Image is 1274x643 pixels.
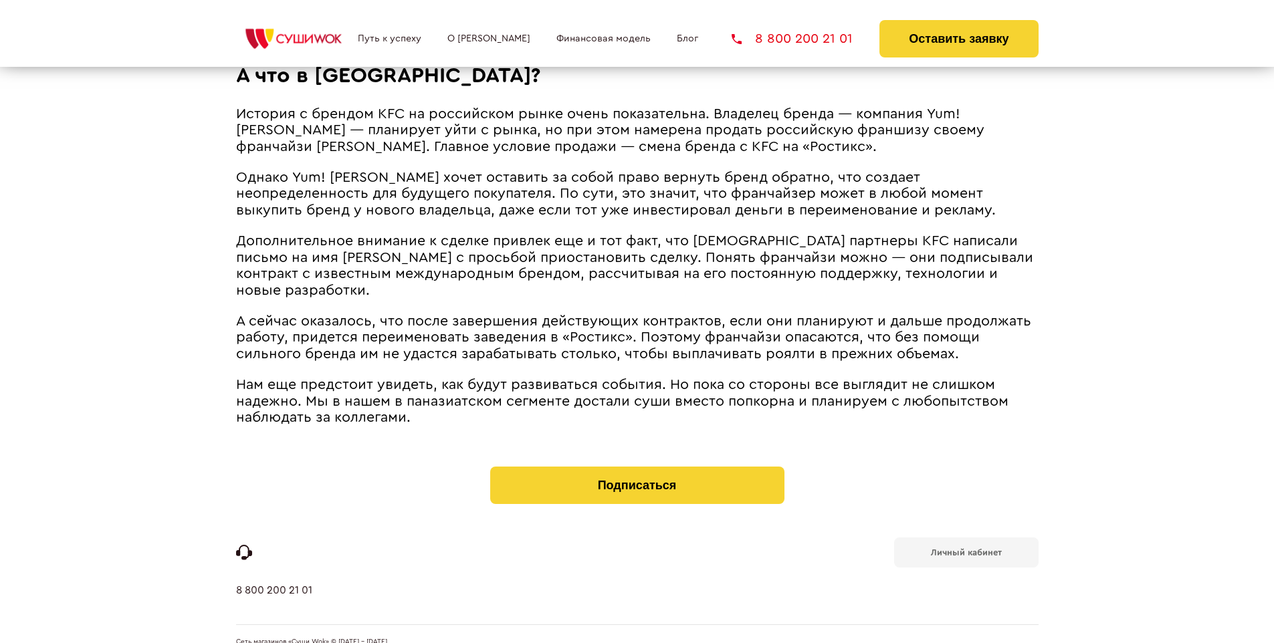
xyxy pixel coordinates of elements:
button: Подписаться [490,467,784,504]
a: О [PERSON_NAME] [447,33,530,44]
span: Дополнительное внимание к сделке привлек еще и тот факт, что [DEMOGRAPHIC_DATA] партнеры KFC напи... [236,234,1033,297]
b: Личный кабинет [931,548,1002,557]
span: История с брендом KFC на российском рынке очень показательна. Владелец бренда ― компания Yum! [PE... [236,107,984,154]
span: А сейчас оказалось, что после завершения действующих контрактов, если они планируют и дальше прод... [236,314,1031,361]
button: Оставить заявку [879,20,1038,57]
span: А что в [GEOGRAPHIC_DATA]? [236,65,541,86]
span: Нам еще предстоит увидеть, как будут развиваться события. Но пока со стороны все выглядит не слиш... [236,378,1008,424]
span: 8 800 200 21 01 [755,32,853,45]
a: Личный кабинет [894,537,1039,567]
a: Путь к успеху [358,33,421,44]
a: Блог [677,33,698,44]
a: Финансовая модель [556,33,651,44]
a: 8 800 200 21 01 [236,584,312,624]
a: 8 800 200 21 01 [732,32,853,45]
span: Однако Yum! [PERSON_NAME] хочет оставить за собой право вернуть бренд обратно, что создает неопре... [236,170,996,217]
